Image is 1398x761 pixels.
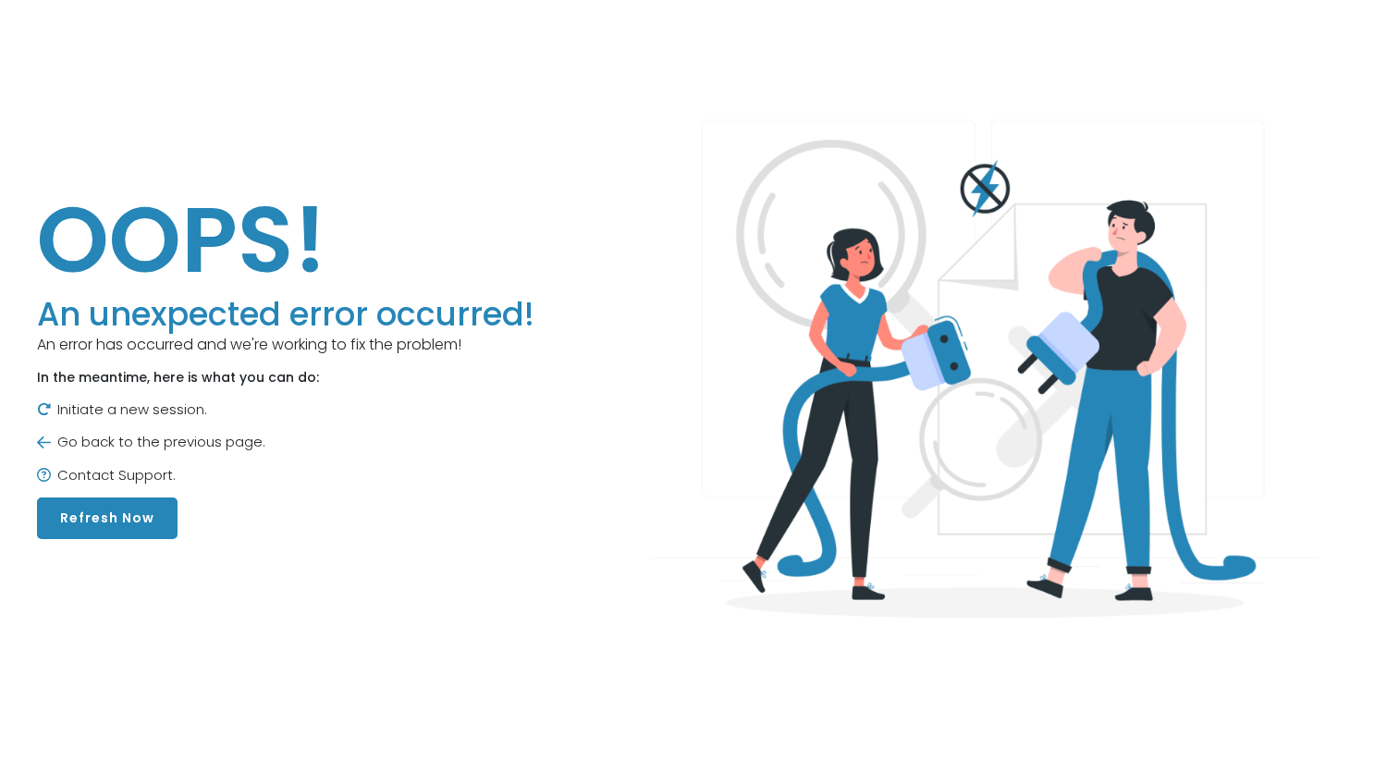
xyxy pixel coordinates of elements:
button: Refresh Now [37,497,178,539]
h1: OOPS! [37,184,534,295]
p: Initiate a new session. [37,399,534,421]
h3: An unexpected error occurred! [37,295,534,334]
p: Go back to the previous page. [37,432,534,453]
p: Contact Support. [37,465,534,486]
p: In the meantime, here is what you can do: [37,368,534,387]
p: An error has occurred and we're working to fix the problem! [37,334,534,356]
